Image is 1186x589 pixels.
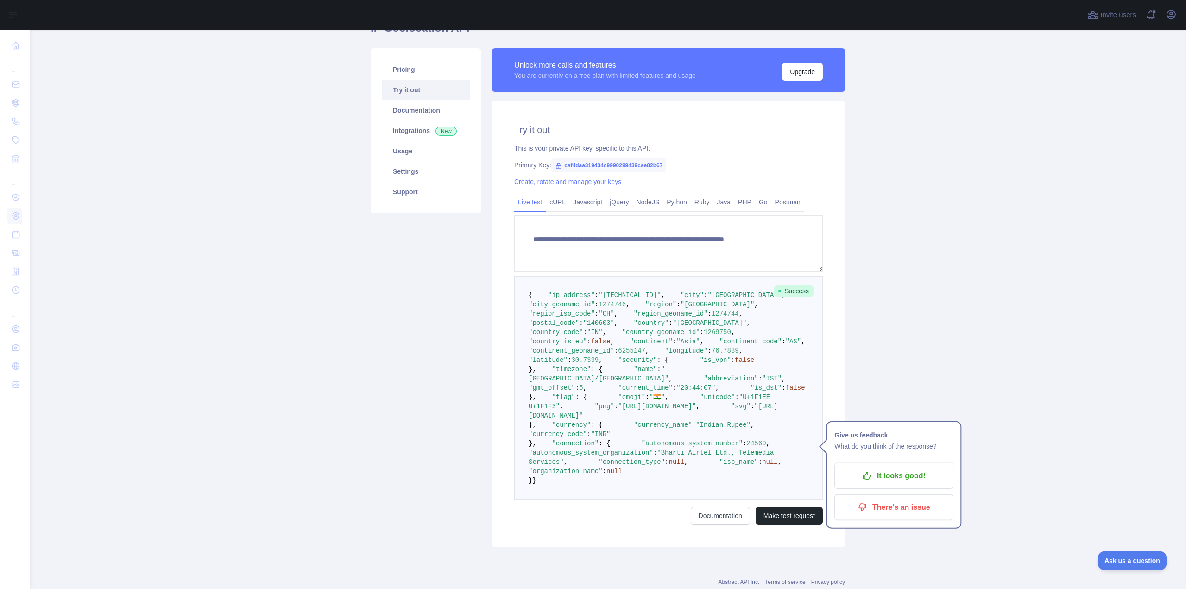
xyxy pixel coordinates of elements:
span: , [739,347,743,355]
span: caf4daa319434c9990299439cae82b67 [551,158,666,172]
span: }, [529,421,536,429]
span: "region_geoname_id" [634,310,708,317]
span: "latitude" [529,356,568,364]
span: , [614,319,618,327]
span: : [782,338,785,345]
span: "autonomous_system_number" [642,440,743,447]
span: : [583,329,587,336]
div: ... [7,169,22,187]
div: ... [7,56,22,74]
button: Make test request [756,507,823,525]
span: "name" [634,366,657,373]
span: : [603,468,606,475]
span: : [758,375,762,382]
span: "longitude" [665,347,707,355]
a: jQuery [606,195,632,209]
span: : [614,403,618,410]
span: "INR" [591,431,610,438]
span: : [735,393,739,401]
a: Java [713,195,735,209]
p: There's an issue [841,500,946,515]
a: PHP [734,195,755,209]
a: Documentation [382,100,470,120]
button: There's an issue [834,494,953,520]
span: "gmt_offset" [529,384,575,392]
span: : [673,384,676,392]
span: "currency_code" [529,431,587,438]
span: "emoji" [618,393,645,401]
span: }, [529,366,536,373]
h1: IP Geolocation API [371,20,845,43]
span: : [645,393,649,401]
span: false [786,384,805,392]
span: : [782,384,785,392]
a: Create, rotate and manage your keys [514,178,621,185]
span: : [704,291,707,299]
p: What do you think of the response? [834,441,953,452]
a: Pricing [382,59,470,80]
a: Python [663,195,691,209]
span: , [583,384,587,392]
span: , [754,301,758,308]
span: "[GEOGRAPHIC_DATA]" [681,301,755,308]
a: Usage [382,141,470,161]
span: : [665,458,669,466]
a: cURL [546,195,569,209]
span: 5 [579,384,583,392]
span: 76.7889 [712,347,739,355]
span: : [614,347,618,355]
div: Primary Key: [514,160,823,170]
span: , [684,458,688,466]
span: "140603" [583,319,614,327]
span: } [529,477,532,484]
span: "region_iso_code" [529,310,595,317]
span: "IST" [762,375,782,382]
span: : { [657,356,669,364]
a: Ruby [691,195,713,209]
span: "[URL][DOMAIN_NAME]" [618,403,696,410]
span: , [696,403,700,410]
span: : [587,431,591,438]
span: , [564,458,568,466]
span: "organization_name" [529,468,603,475]
span: "autonomous_system_organization" [529,449,653,456]
span: , [731,329,735,336]
span: "connection" [552,440,599,447]
a: Support [382,182,470,202]
a: Abstract API Inc. [719,579,760,585]
span: "region" [645,301,676,308]
span: }, [529,393,536,401]
span: : { [575,393,587,401]
span: null [669,458,684,466]
span: , [665,393,669,401]
a: Go [755,195,771,209]
span: "country_code" [529,329,583,336]
span: : [568,356,571,364]
span: 1274746 [599,301,626,308]
span: "security" [618,356,657,364]
span: : [743,440,746,447]
span: : [657,366,661,373]
p: It looks good! [841,468,946,484]
span: "timezone" [552,366,591,373]
h2: Try it out [514,123,823,136]
span: , [782,375,785,382]
span: "currency_name" [634,421,692,429]
span: "svg" [731,403,751,410]
span: }, [529,440,536,447]
span: , [614,310,618,317]
span: , [778,458,782,466]
span: : [751,403,754,410]
span: 1274744 [712,310,739,317]
span: "city" [681,291,704,299]
span: "[TECHNICAL_ID]" [599,291,661,299]
span: New [435,127,457,136]
div: Unlock more calls and features [514,60,696,71]
span: : [587,338,591,345]
a: Terms of service [765,579,805,585]
span: : [692,421,696,429]
span: , [715,384,719,392]
span: , [669,375,672,382]
span: "country" [634,319,669,327]
span: "continent" [630,338,672,345]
